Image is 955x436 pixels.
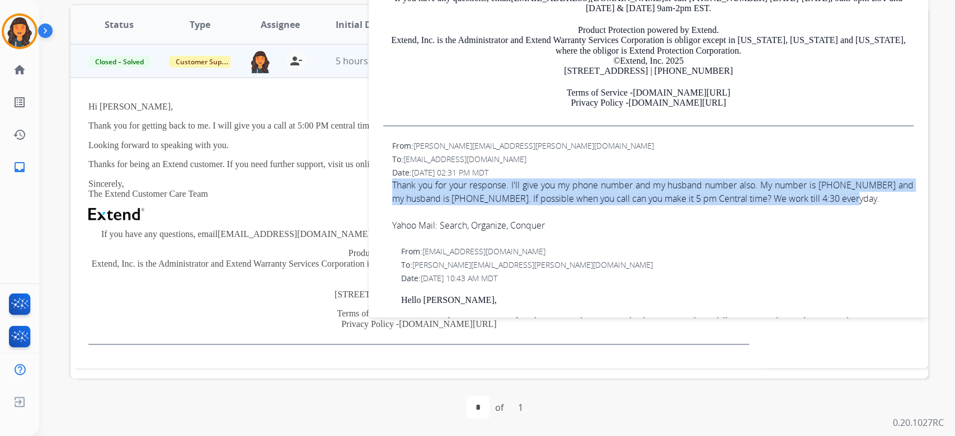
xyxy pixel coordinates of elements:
p: Thank you for getting back to me. I will give you a call at 5:00 PM central time. [88,121,749,131]
img: avatar [4,16,35,47]
a: [EMAIL_ADDRESS][DOMAIN_NAME] [218,229,371,239]
a: [DOMAIN_NAME][URL] [399,319,496,329]
p: Sincerely, The Extend Customer Care Team [88,179,749,200]
div: From: [401,246,914,257]
p: 0.20.1027RC [893,416,944,429]
span: Initial Date [335,18,385,31]
p: Hi [PERSON_NAME], [88,102,749,112]
div: Date: [401,273,914,284]
p: Hello [PERSON_NAME], [401,295,914,305]
div: Date: [392,167,914,178]
p: Thanks for being an Extend customer. If you need further support, visit us online at [DOMAIN_NAME... [88,159,749,169]
span: Assignee [261,18,300,31]
div: To: [392,154,914,165]
mat-icon: home [13,63,26,77]
span: Closed – Solved [88,56,150,68]
span: Type [190,18,210,31]
p: Product Protection powered by Extend. Extend, Inc. is the Administrator and Extend Warranty Servi... [383,25,914,77]
span: Customer Support [169,56,242,68]
span: [EMAIL_ADDRESS][DOMAIN_NAME] [422,246,545,257]
span: [PERSON_NAME][EMAIL_ADDRESS][PERSON_NAME][DOMAIN_NAME] [413,140,654,151]
p: Looking forward to speaking with you. [88,140,749,150]
p: Product Protection powered by Extend. Extend, Inc. is the Administrator and Extend Warranty Servi... [88,248,749,300]
div: From: [392,140,914,151]
mat-icon: inbox [13,160,26,174]
p: If you have any questions, email or call [PHONE_NUMBER] [DATE]-[DATE], 9am-8pm EST and [DATE] & [... [88,229,749,239]
mat-icon: list_alt [13,96,26,109]
span: [EMAIL_ADDRESS][DOMAIN_NAME] [403,154,526,164]
a: [DOMAIN_NAME][URL] [633,88,730,97]
p: Terms of Service - Privacy Policy - [88,309,749,329]
p: My name is [PERSON_NAME], and I'm an escalations specialist here at Extend. I'm following up with... [401,316,914,337]
span: [DATE] 02:31 PM MDT [412,167,488,178]
mat-icon: person_remove [289,54,303,68]
span: Thank you for your response. I'll give you my phone number and my husband number also. My number ... [392,178,914,232]
span: 5 hours ago [335,55,385,67]
a: [DOMAIN_NAME][URL] [628,98,726,107]
img: agent-avatar [249,50,271,73]
span: Status [105,18,134,31]
span: [DATE] 10:43 AM MDT [421,273,497,283]
mat-icon: history [13,128,26,141]
span: [PERSON_NAME][EMAIL_ADDRESS][PERSON_NAME][DOMAIN_NAME] [412,259,653,270]
p: Terms of Service - Privacy Policy - [383,88,914,108]
img: Extend Logo [88,208,144,220]
div: 1 [509,396,532,419]
div: To: [401,259,914,271]
div: of [495,401,504,414]
a: Yahoo Mail: Search, Organize, Conquer [392,219,545,231]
